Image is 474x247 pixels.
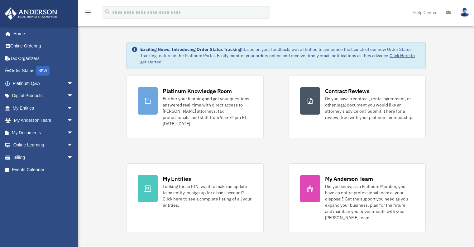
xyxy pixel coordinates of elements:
a: Platinum Q&Aarrow_drop_down [4,77,83,90]
a: Billingarrow_drop_down [4,151,83,164]
a: Order StatusNEW [4,65,83,77]
strong: Exciting News: Introducing Order Status Tracking! [140,47,242,52]
a: Online Ordering [4,40,83,52]
div: NEW [36,66,50,76]
a: Contract Reviews Do you have a contract, rental agreement, or other legal document you would like... [289,76,426,138]
a: Tax Organizers [4,52,83,65]
div: Did you know, as a Platinum Member, you have an entire professional team at your disposal? Get th... [325,183,414,221]
div: My Anderson Team [325,175,373,183]
div: Do you have a contract, rental agreement, or other legal document you would like an attorney's ad... [325,96,414,121]
div: My Entities [163,175,191,183]
a: Home [4,27,79,40]
a: My Entitiesarrow_drop_down [4,102,83,114]
a: My Anderson Team Did you know, as a Platinum Member, you have an entire professional team at your... [289,163,426,232]
span: arrow_drop_down [67,90,79,102]
a: My Anderson Teamarrow_drop_down [4,114,83,127]
img: User Pic [460,8,469,17]
span: arrow_drop_down [67,151,79,164]
span: arrow_drop_down [67,114,79,127]
a: menu [84,11,92,16]
div: Further your learning and get your questions answered real-time with direct access to [PERSON_NAM... [163,96,252,127]
span: arrow_drop_down [67,102,79,115]
a: My Entities Looking for an EIN, want to make an update to an entity, or sign up for a bank accoun... [126,163,263,232]
a: Click Here to get started! [140,53,415,65]
span: arrow_drop_down [67,77,79,90]
i: menu [84,9,92,16]
img: Anderson Advisors Platinum Portal [3,7,59,20]
a: Platinum Knowledge Room Further your learning and get your questions answered real-time with dire... [126,76,263,138]
div: Contract Reviews [325,87,370,95]
a: My Documentsarrow_drop_down [4,126,83,139]
a: Events Calendar [4,164,83,176]
div: Looking for an EIN, want to make an update to an entity, or sign up for a bank account? Click her... [163,183,252,208]
a: Digital Productsarrow_drop_down [4,90,83,102]
a: Online Learningarrow_drop_down [4,139,83,151]
div: Platinum Knowledge Room [163,87,232,95]
span: arrow_drop_down [67,126,79,139]
i: search [104,8,111,15]
span: arrow_drop_down [67,139,79,152]
div: Based on your feedback, we're thrilled to announce the launch of our new Order Status Tracking fe... [140,46,420,65]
